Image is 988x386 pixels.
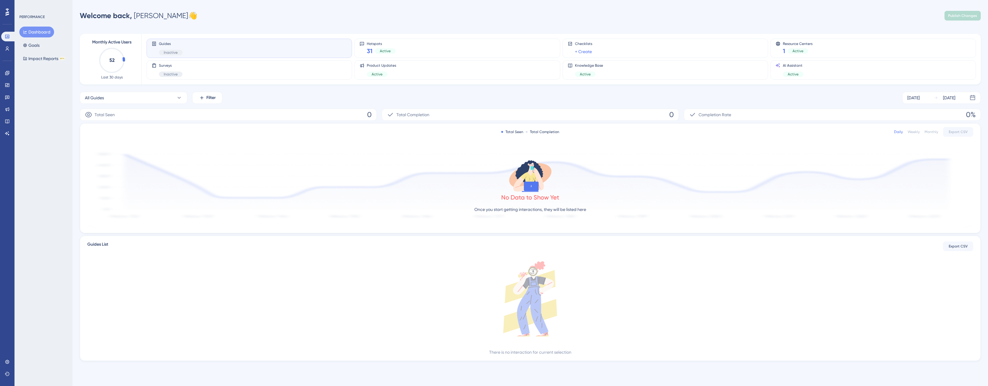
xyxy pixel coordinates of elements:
span: Resource Centers [783,41,812,46]
span: Monthly Active Users [92,39,131,46]
span: Filter [206,94,216,101]
div: [DATE] [907,94,920,101]
span: Guides [159,41,182,46]
a: + Create [575,48,592,55]
button: Filter [192,92,222,104]
div: Daily [894,129,903,134]
span: Last 30 days [101,75,123,80]
text: 52 [109,57,115,63]
span: 1 [783,47,785,55]
span: 31 [367,47,373,55]
div: BETA [60,57,65,60]
button: Impact ReportsBETA [19,53,69,64]
div: Total Seen [501,129,523,134]
span: Product Updates [367,63,396,68]
span: 0% [966,110,976,120]
span: Active [793,49,803,53]
div: Monthly [925,129,938,134]
button: Goals [19,40,43,51]
span: Total Seen [95,111,115,118]
span: Active [372,72,383,77]
span: Knowledge Base [575,63,603,68]
span: Total Completion [396,111,429,118]
button: All Guides [80,92,187,104]
span: Welcome back, [80,11,132,20]
span: Inactive [164,72,178,77]
button: Export CSV [943,241,973,251]
span: Hotspots [367,41,396,46]
span: All Guides [85,94,104,101]
span: Guides List [87,241,108,252]
div: There is no interaction for current selection [489,349,571,356]
div: Total Completion [526,129,559,134]
span: Surveys [159,63,182,68]
span: Export CSV [949,244,968,249]
div: [DATE] [943,94,955,101]
div: No Data to Show Yet [501,193,559,202]
div: [PERSON_NAME] 👋 [80,11,197,21]
span: 0 [367,110,372,120]
span: Checklists [575,41,592,46]
span: 0 [669,110,674,120]
button: Dashboard [19,27,54,37]
button: Export CSV [943,127,973,137]
span: AI Assistant [783,63,803,68]
span: Completion Rate [699,111,731,118]
span: Active [788,72,799,77]
div: PERFORMANCE [19,14,45,19]
span: Active [380,49,391,53]
span: Active [580,72,591,77]
span: Export CSV [949,129,968,134]
div: Weekly [908,129,920,134]
span: Inactive [164,50,178,55]
button: Publish Changes [944,11,981,21]
span: Publish Changes [948,13,977,18]
p: Once you start getting interactions, they will be listed here [474,206,586,213]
